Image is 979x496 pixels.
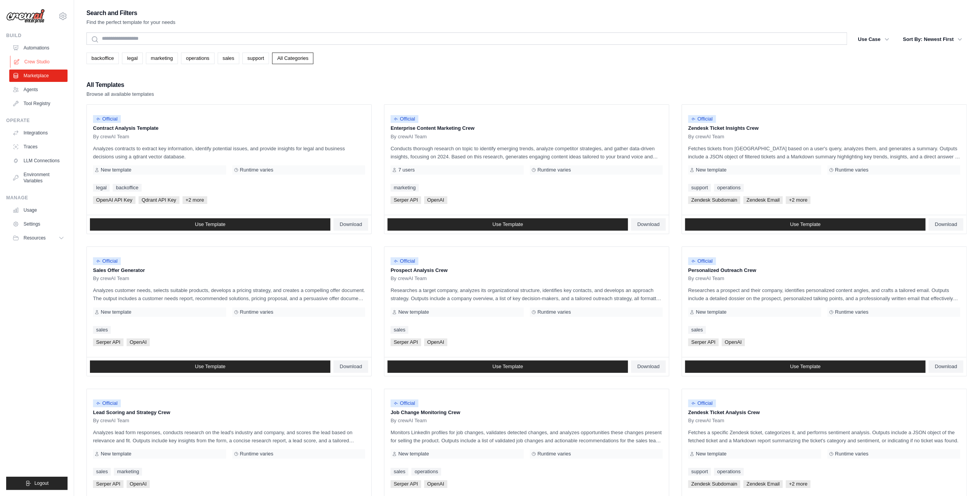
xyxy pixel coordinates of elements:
[195,221,225,228] span: Use Template
[6,117,68,124] div: Operate
[688,409,960,416] p: Zendesk Ticket Analysis Crew
[391,428,663,445] p: Monitors LinkedIn profiles for job changes, validates detected changes, and analyzes opportunitie...
[391,134,427,140] span: By crewAI Team
[928,360,963,373] a: Download
[631,218,666,231] a: Download
[928,218,963,231] a: Download
[86,8,176,19] h2: Search and Filters
[93,286,365,302] p: Analyzes customer needs, selects suitable products, develops a pricing strategy, and creates a co...
[6,195,68,201] div: Manage
[333,218,368,231] a: Download
[391,124,663,132] p: Enterprise Content Marketing Crew
[333,360,368,373] a: Download
[786,480,810,488] span: +2 more
[631,360,666,373] a: Download
[387,360,628,373] a: Use Template
[688,124,960,132] p: Zendesk Ticket Insights Crew
[391,115,418,123] span: Official
[6,32,68,39] div: Build
[688,144,960,161] p: Fetches tickets from [GEOGRAPHIC_DATA] based on a user's query, analyzes them, and generates a su...
[391,480,421,488] span: Serper API
[688,468,711,476] a: support
[181,53,215,64] a: operations
[391,468,408,476] a: sales
[240,451,274,457] span: Runtime varies
[101,309,131,315] span: New template
[93,275,129,282] span: By crewAI Team
[391,144,663,161] p: Conducts thorough research on topic to identify emerging trends, analyze competitor strategies, a...
[86,90,154,98] p: Browse all available templates
[9,127,68,139] a: Integrations
[9,141,68,153] a: Traces
[696,309,726,315] span: New template
[6,477,68,490] button: Logout
[398,451,429,457] span: New template
[538,167,571,173] span: Runtime varies
[86,53,119,64] a: backoffice
[688,257,716,265] span: Official
[93,134,129,140] span: By crewAI Team
[786,196,810,204] span: +2 more
[714,184,744,192] a: operations
[340,221,362,228] span: Download
[127,480,150,488] span: OpenAI
[93,184,110,192] a: legal
[688,480,740,488] span: Zendesk Subdomain
[9,42,68,54] a: Automations
[685,218,925,231] a: Use Template
[398,167,415,173] span: 7 users
[391,418,427,424] span: By crewAI Team
[411,468,441,476] a: operations
[743,196,783,204] span: Zendesk Email
[492,221,523,228] span: Use Template
[696,451,726,457] span: New template
[722,338,745,346] span: OpenAI
[391,184,419,192] a: marketing
[9,70,68,82] a: Marketplace
[538,309,571,315] span: Runtime varies
[101,451,131,457] span: New template
[424,196,447,204] span: OpenAI
[340,364,362,370] span: Download
[101,167,131,173] span: New template
[935,364,957,370] span: Download
[688,326,706,334] a: sales
[93,409,365,416] p: Lead Scoring and Strategy Crew
[688,184,711,192] a: support
[538,451,571,457] span: Runtime varies
[688,196,740,204] span: Zendesk Subdomain
[113,184,141,192] a: backoffice
[391,267,663,274] p: Prospect Analysis Crew
[218,53,239,64] a: sales
[240,167,274,173] span: Runtime varies
[714,468,744,476] a: operations
[743,480,783,488] span: Zendesk Email
[9,168,68,187] a: Environment Variables
[139,196,179,204] span: Qdrant API Key
[391,326,408,334] a: sales
[86,19,176,26] p: Find the perfect template for your needs
[688,428,960,445] p: Fetches a specific Zendesk ticket, categorizes it, and performs sentiment analysis. Outputs inclu...
[688,134,724,140] span: By crewAI Team
[9,155,68,167] a: LLM Connections
[90,360,330,373] a: Use Template
[93,326,111,334] a: sales
[898,32,967,46] button: Sort By: Newest First
[86,80,154,90] h2: All Templates
[195,364,225,370] span: Use Template
[424,338,447,346] span: OpenAI
[9,83,68,96] a: Agents
[835,451,869,457] span: Runtime varies
[93,468,111,476] a: sales
[391,399,418,407] span: Official
[492,364,523,370] span: Use Template
[424,480,447,488] span: OpenAI
[24,235,46,241] span: Resources
[183,196,207,204] span: +2 more
[9,218,68,230] a: Settings
[90,218,330,231] a: Use Template
[93,480,123,488] span: Serper API
[93,124,365,132] p: Contract Analysis Template
[240,309,274,315] span: Runtime varies
[688,399,716,407] span: Official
